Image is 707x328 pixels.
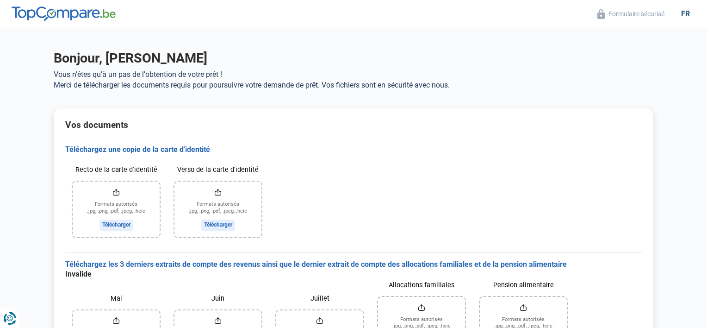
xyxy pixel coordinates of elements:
img: TopCompare.be [12,6,116,21]
label: Recto de la carte d'identité [73,162,160,178]
label: Mai [73,290,160,307]
div: Invalide [65,270,371,279]
h1: Bonjour, [PERSON_NAME] [54,50,653,66]
p: Merci de télécharger les documents requis pour poursuivre votre demande de prêt. Vos fichiers son... [54,81,653,89]
label: Allocations familiales [378,277,465,293]
button: Formulaire sécurisé [595,9,667,19]
label: Verso de la carte d'identité [174,162,261,178]
h3: Téléchargez les 3 derniers extraits de compte des revenus ainsi que le dernier extrait de compte ... [65,260,642,270]
label: Pension alimentaire [480,277,567,293]
div: fr [676,9,695,18]
p: Vous n'êtes qu'à un pas de l'obtention de votre prêt ! [54,70,653,79]
label: Juin [174,290,261,307]
h3: Téléchargez une copie de la carte d'identité [65,145,642,155]
label: Juillet [276,290,363,307]
h2: Vos documents [65,120,642,130]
